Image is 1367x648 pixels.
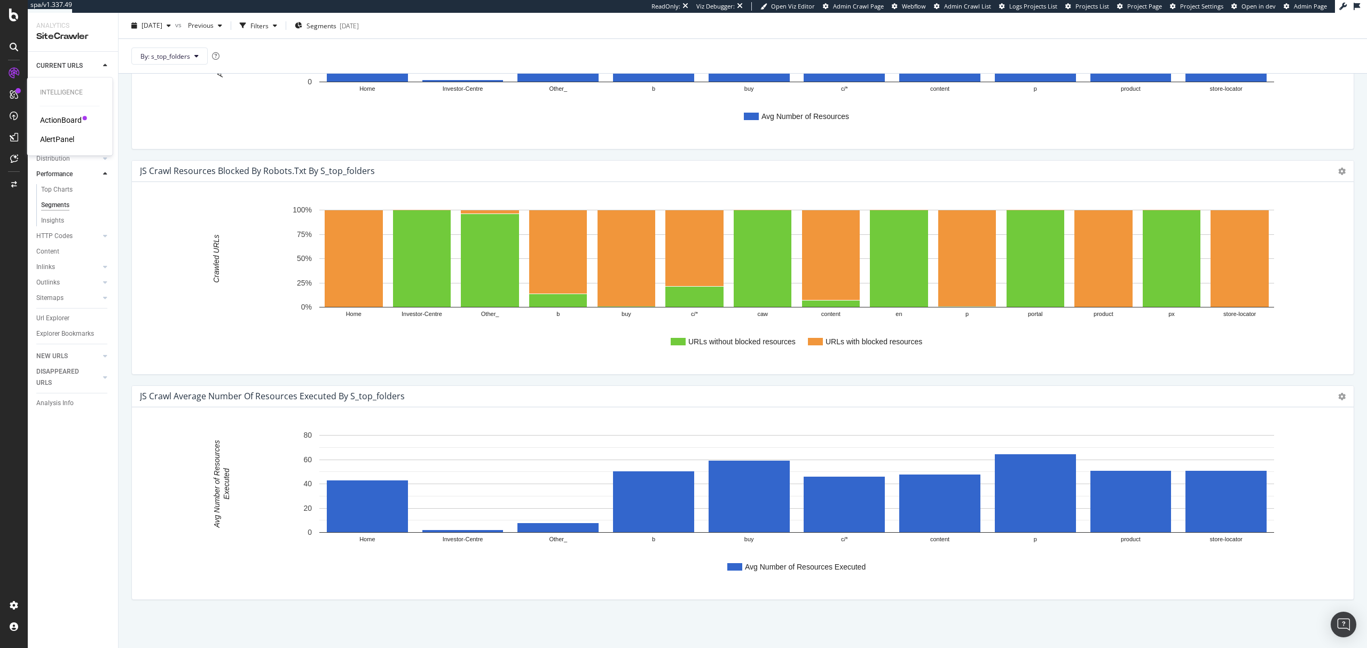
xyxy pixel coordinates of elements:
text: buy [622,311,631,317]
svg: A chart. [140,424,1334,591]
text: Avg Number of Resources [761,112,849,121]
text: portal [1028,311,1043,317]
a: CURRENT URLS [36,60,100,72]
div: Intelligence [40,88,100,97]
div: ReadOnly: [651,2,680,11]
a: ActionBoard [40,115,82,125]
text: 0 [308,77,312,86]
a: Sitemaps [36,293,100,304]
h4: JS Crawl Average Number of Resources Executed by s_top_folders [140,389,405,404]
button: By: s_top_folders [131,48,208,65]
div: Insights [41,215,64,226]
span: Admin Crawl List [944,2,991,10]
text: 0 [308,528,312,536]
div: NEW URLS [36,351,68,362]
a: Project Settings [1170,2,1223,11]
span: Logs Projects List [1009,2,1057,10]
text: 20 [303,504,312,512]
a: Admin Page [1284,2,1327,11]
text: Other_ [481,311,500,317]
a: Top Charts [41,184,111,195]
text: b [556,311,560,317]
a: NEW URLS [36,351,100,362]
text: buy [744,85,754,92]
a: Segments [41,200,111,211]
a: Logs Projects List [999,2,1057,11]
a: Webflow [892,2,926,11]
a: Admin Crawl List [934,2,991,11]
text: 40 [303,479,312,488]
text: Avg Number of Resources Executed [745,563,866,571]
text: buy [744,536,754,542]
div: Inlinks [36,262,55,273]
a: Content [36,246,111,257]
text: store-locator [1210,85,1243,92]
text: URLs with blocked resources [826,337,922,346]
span: Segments [307,21,336,30]
text: Home [359,536,375,542]
text: product [1121,85,1141,92]
div: Open Intercom Messenger [1331,612,1356,637]
span: Open Viz Editor [771,2,815,10]
text: 0% [301,303,312,311]
text: Home [346,311,362,317]
div: Performance [36,169,73,180]
text: 60 [303,455,312,464]
text: Investor-Centre [443,536,483,542]
span: Admin Crawl Page [833,2,884,10]
text: 50% [297,254,312,263]
text: Crawled URLs [212,234,221,282]
a: Open Viz Editor [760,2,815,11]
text: 25% [297,279,312,287]
button: [DATE] [127,17,175,34]
div: Segments [41,200,69,211]
button: Segments[DATE] [290,17,363,34]
text: b [652,85,655,92]
span: Admin Page [1294,2,1327,10]
a: Outlinks [36,277,100,288]
text: Home [359,85,375,92]
span: Previous [184,21,214,30]
text: 75% [297,230,312,239]
span: vs [175,20,184,29]
div: HTTP Codes [36,231,73,242]
a: Insights [41,215,111,226]
h4: JS Crawl Resources blocked by robots.txt by s_top_folders [140,164,375,178]
text: 80 [303,431,312,439]
text: p [1034,85,1037,92]
div: Distribution [36,153,70,164]
text: content [821,311,840,317]
div: Outlinks [36,277,60,288]
text: Investor-Centre [443,85,483,92]
a: HTTP Codes [36,231,100,242]
text: product [1094,311,1113,317]
div: Filters [250,21,269,30]
a: DISAPPEARED URLS [36,366,100,389]
a: Performance [36,169,100,180]
div: Analysis Info [36,398,74,409]
button: Previous [184,17,226,34]
div: Analytics [36,21,109,30]
a: Project Page [1117,2,1162,11]
div: Url Explorer [36,313,69,324]
span: 2025 Sep. 29th [142,21,162,30]
div: Sitemaps [36,293,64,304]
svg: A chart. [140,199,1334,366]
div: Overview [36,76,62,87]
span: By: s_top_folders [140,51,190,60]
a: Projects List [1065,2,1109,11]
text: caw [757,311,768,317]
text: store-locator [1210,536,1243,542]
a: Analysis Info [36,398,111,409]
text: store-locator [1223,311,1256,317]
div: Content [36,246,59,257]
a: Admin Crawl Page [823,2,884,11]
text: Other_ [549,85,568,92]
text: Investor-Centre [402,311,442,317]
text: Other_ [549,536,568,542]
text: p [1034,536,1037,542]
a: Explorer Bookmarks [36,328,111,339]
a: Open in dev [1231,2,1276,11]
